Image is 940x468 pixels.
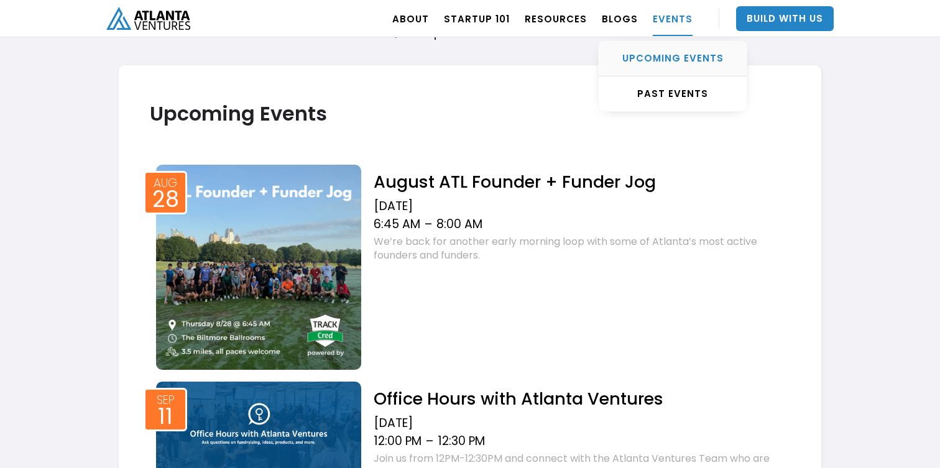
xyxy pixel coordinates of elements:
[444,1,510,36] a: Startup 101
[599,41,747,76] a: UPCOMING EVENTS
[599,88,747,100] div: PAST EVENTS
[599,76,747,111] a: PAST EVENTS
[150,162,790,370] a: Event thumbAug28August ATL Founder + Funder Jog[DATE]6:45 AM–8:00 AMWe’re back for another early ...
[653,1,693,36] a: EVENTS
[374,235,790,262] div: We’re back for another early morning loop with some of Atlanta’s most active founders and funders.
[392,1,429,36] a: ABOUT
[425,217,432,232] div: –
[525,1,587,36] a: RESOURCES
[374,171,790,193] h2: August ATL Founder + Funder Jog
[374,217,420,232] div: 6:45 AM
[374,416,790,431] div: [DATE]
[157,394,175,406] div: Sep
[374,199,790,214] div: [DATE]
[374,388,790,410] h2: Office Hours with Atlanta Ventures
[154,177,177,189] div: Aug
[152,190,179,209] div: 28
[599,52,747,65] div: UPCOMING EVENTS
[158,407,173,426] div: 11
[736,6,834,31] a: Build With Us
[374,434,422,449] div: 12:00 PM
[438,434,485,449] div: 12:30 PM
[602,1,638,36] a: BLOGS
[156,165,361,370] img: Event thumb
[436,217,482,232] div: 8:00 AM
[426,434,433,449] div: –
[150,103,790,124] h2: Upcoming Events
